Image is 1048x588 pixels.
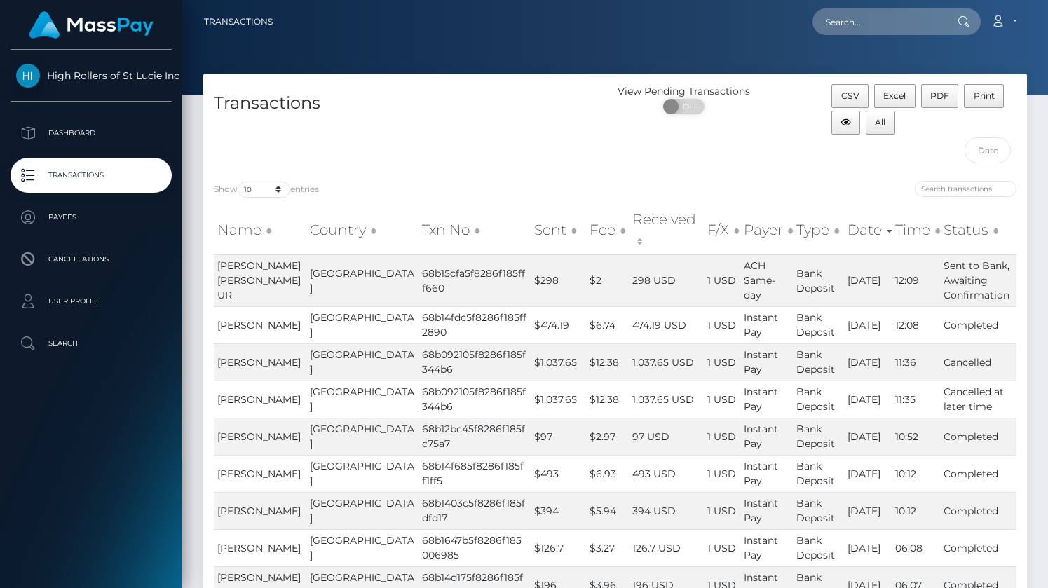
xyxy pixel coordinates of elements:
span: Instant Pay [744,311,778,339]
td: 68b12bc45f8286f185fc75a7 [418,418,531,455]
p: Search [16,333,166,354]
span: Excel [883,90,906,101]
img: MassPay Logo [29,11,154,39]
td: Completed [940,529,1016,566]
td: Cancelled [940,343,1016,381]
input: Search transactions [915,181,1016,197]
td: 68b14f685f8286f185ff1ff5 [418,455,531,492]
td: $2.97 [586,418,630,455]
td: 1 USD [704,306,741,343]
td: [DATE] [844,418,892,455]
td: 11:36 [892,343,940,381]
td: 06:08 [892,529,940,566]
span: All [875,117,885,128]
button: Excel [874,84,916,108]
input: Date filter [965,137,1011,163]
td: $126.7 [531,529,586,566]
td: 474.19 USD [629,306,703,343]
td: Completed [940,455,1016,492]
td: Bank Deposit [793,306,844,343]
td: 1,037.65 USD [629,343,703,381]
img: High Rollers of St Lucie Inc [16,64,40,88]
th: Name: activate to sort column ascending [214,205,306,255]
td: $6.74 [586,306,630,343]
td: 1 USD [704,381,741,418]
span: CSV [841,90,859,101]
td: [DATE] [844,455,892,492]
td: 10:12 [892,492,940,529]
td: 10:52 [892,418,940,455]
a: Cancellations [11,242,172,277]
a: User Profile [11,284,172,319]
td: $1,037.65 [531,343,586,381]
td: Completed [940,306,1016,343]
td: 1 USD [704,529,741,566]
td: Completed [940,492,1016,529]
td: $2 [586,254,630,306]
td: $97 [531,418,586,455]
td: $6.93 [586,455,630,492]
td: 11:35 [892,381,940,418]
th: Status: activate to sort column ascending [940,205,1016,255]
td: [DATE] [844,343,892,381]
span: Instant Pay [744,348,778,376]
div: View Pending Transactions [615,84,753,99]
a: Search [11,326,172,361]
span: Instant Pay [744,534,778,561]
td: $3.27 [586,529,630,566]
span: [PERSON_NAME] [217,356,301,369]
span: PDF [930,90,949,101]
h4: Transactions [214,91,605,116]
td: [GEOGRAPHIC_DATA] [306,418,418,455]
td: 68b1403c5f8286f185fdfd17 [418,492,531,529]
p: Transactions [16,165,166,186]
td: [DATE] [844,381,892,418]
td: 298 USD [629,254,703,306]
span: Instant Pay [744,423,778,450]
td: [GEOGRAPHIC_DATA] [306,455,418,492]
td: 1,037.65 USD [629,381,703,418]
td: 12:08 [892,306,940,343]
td: [GEOGRAPHIC_DATA] [306,343,418,381]
td: [DATE] [844,254,892,306]
span: [PERSON_NAME] [217,542,301,554]
td: Sent to Bank, Awaiting Confirmation [940,254,1016,306]
td: $12.38 [586,343,630,381]
td: $474.19 [531,306,586,343]
span: Instant Pay [744,385,778,413]
span: Instant Pay [744,497,778,524]
td: $298 [531,254,586,306]
td: 68b092105f8286f185f344b6 [418,343,531,381]
button: CSV [831,84,869,108]
td: $493 [531,455,586,492]
td: 68b1647b5f8286f185006985 [418,529,531,566]
td: [GEOGRAPHIC_DATA] [306,529,418,566]
td: Bank Deposit [793,418,844,455]
td: Bank Deposit [793,492,844,529]
td: 126.7 USD [629,529,703,566]
span: [PERSON_NAME] [217,505,301,517]
button: Column visibility [831,111,860,135]
a: Transactions [204,7,273,36]
td: [DATE] [844,529,892,566]
td: 493 USD [629,455,703,492]
input: Search... [812,8,944,35]
span: [PERSON_NAME] [217,430,301,443]
span: [PERSON_NAME] [PERSON_NAME] UR [217,259,301,301]
td: Bank Deposit [793,529,844,566]
button: All [866,111,895,135]
td: Cancelled at later time [940,381,1016,418]
td: 68b15cfa5f8286f185fff660 [418,254,531,306]
td: [GEOGRAPHIC_DATA] [306,254,418,306]
span: Print [974,90,995,101]
td: 1 USD [704,455,741,492]
p: User Profile [16,291,166,312]
span: [PERSON_NAME] [217,393,301,406]
td: 394 USD [629,492,703,529]
td: [GEOGRAPHIC_DATA] [306,381,418,418]
button: PDF [921,84,959,108]
span: High Rollers of St Lucie Inc [11,69,172,82]
td: Bank Deposit [793,343,844,381]
span: [PERSON_NAME] [217,467,301,480]
td: Bank Deposit [793,381,844,418]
